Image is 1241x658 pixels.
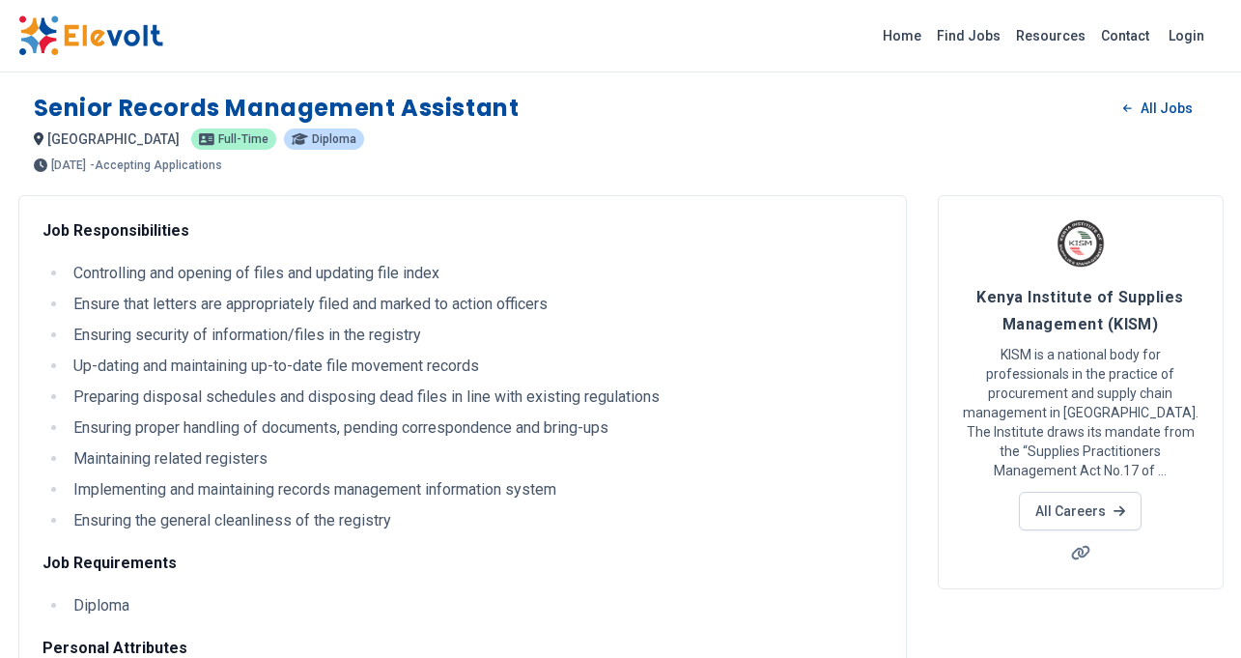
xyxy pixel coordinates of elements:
p: KISM is a national body for professionals in the practice of procurement and supply chain managem... [962,345,1199,480]
li: Controlling and opening of files and updating file index [68,262,883,285]
span: [DATE] [51,159,86,171]
h1: Senior Records Management Assistant [34,93,520,124]
li: Preparing disposal schedules and disposing dead files in line with existing regulations [68,386,883,409]
strong: Job Requirements [42,554,177,572]
a: Resources [1008,20,1093,51]
li: Ensuring the general cleanliness of the registry [68,509,883,532]
a: Contact [1093,20,1157,51]
li: Ensure that letters are appropriately filed and marked to action officers [68,293,883,316]
li: Up-dating and maintaining up-to-date file movement records [68,355,883,378]
li: Ensuring proper handling of documents, pending correspondence and bring-ups [68,416,883,440]
p: - Accepting Applications [90,159,222,171]
a: All Jobs [1108,94,1207,123]
a: Find Jobs [929,20,1008,51]
a: Home [875,20,929,51]
img: Kenya Institute of Supplies Management (KISM) [1057,219,1105,268]
strong: Personal Attributes [42,639,187,657]
li: Maintaining related registers [68,447,883,471]
a: Login [1157,16,1216,55]
span: Full-time [218,133,268,145]
li: Diploma [68,594,883,617]
img: Elevolt [18,15,163,56]
li: Implementing and maintaining records management information system [68,478,883,501]
a: All Careers [1019,492,1142,530]
li: Ensuring security of information/files in the registry [68,324,883,347]
strong: Job Responsibilities [42,221,189,240]
span: Diploma [312,133,356,145]
span: [GEOGRAPHIC_DATA] [47,131,180,147]
span: Kenya Institute of Supplies Management (KISM) [976,288,1183,333]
